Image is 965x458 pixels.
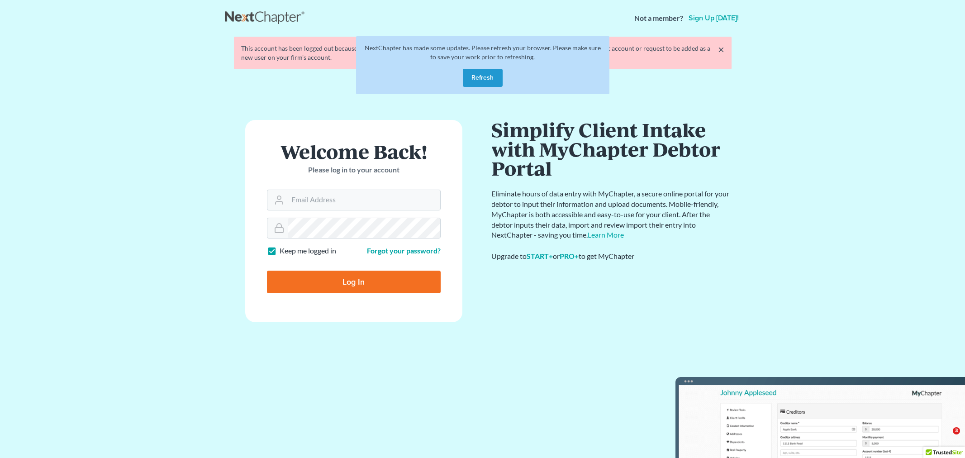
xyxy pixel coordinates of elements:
[492,189,732,240] p: Eliminate hours of data entry with MyChapter, a secure online portal for your debtor to input the...
[288,190,440,210] input: Email Address
[365,44,601,61] span: NextChapter has made some updates. Please refresh your browser. Please make sure to save your wor...
[267,165,441,175] p: Please log in to your account
[560,252,579,260] a: PRO+
[953,427,960,434] span: 3
[267,142,441,161] h1: Welcome Back!
[492,251,732,262] div: Upgrade to or to get MyChapter
[634,13,683,24] strong: Not a member?
[588,230,624,239] a: Learn More
[687,14,741,22] a: Sign up [DATE]!
[463,69,503,87] button: Refresh
[527,252,553,260] a: START+
[718,44,724,55] a: ×
[241,44,724,62] div: This account has been logged out because someone new has initiated a new session with the same lo...
[934,427,956,449] iframe: Intercom live chat
[492,120,732,178] h1: Simplify Client Intake with MyChapter Debtor Portal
